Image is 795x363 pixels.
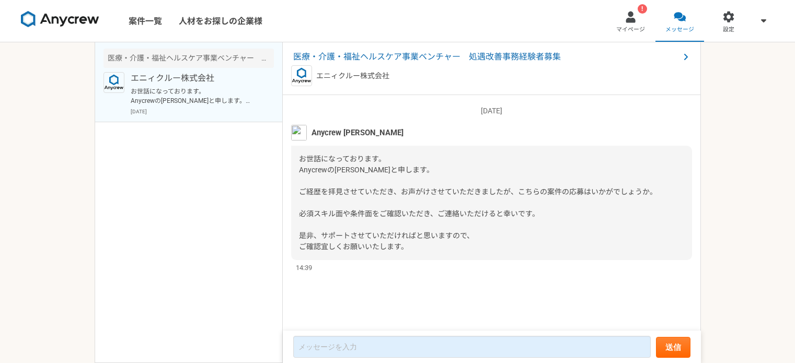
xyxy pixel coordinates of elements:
p: [DATE] [291,106,692,116]
img: 8DqYSo04kwAAAAASUVORK5CYII= [21,11,99,28]
div: 医療・介護・福祉ヘルスケア事業ベンチャー 処遇改善事務経験者募集 [103,49,274,68]
span: マイページ [616,26,645,34]
span: Anycrew [PERSON_NAME] [312,127,404,138]
p: [DATE] [131,108,274,115]
img: logo_text_blue_01.png [291,65,312,86]
p: エニィクルー株式会社 [316,71,389,81]
span: 14:39 [296,263,312,273]
img: logo_text_blue_01.png [103,72,124,93]
span: メッセージ [665,26,694,34]
p: お世話になっております。 Anycrewの[PERSON_NAME]と申します。 ご経歴を拝見させていただき、お声がけさせていただきましたが、こちらの案件の応募はいかがでしょうか。 必須スキル面... [131,87,260,106]
img: S__5267474.jpg [291,125,307,140]
div: ! [638,4,647,14]
span: 設定 [723,26,734,34]
span: 医療・介護・福祉ヘルスケア事業ベンチャー 処遇改善事務経験者募集 [293,51,679,63]
span: お世話になっております。 Anycrewの[PERSON_NAME]と申します。 ご経歴を拝見させていただき、お声がけさせていただきましたが、こちらの案件の応募はいかがでしょうか。 必須スキル面... [299,155,657,251]
p: エニィクルー株式会社 [131,72,260,85]
button: 送信 [656,337,690,358]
